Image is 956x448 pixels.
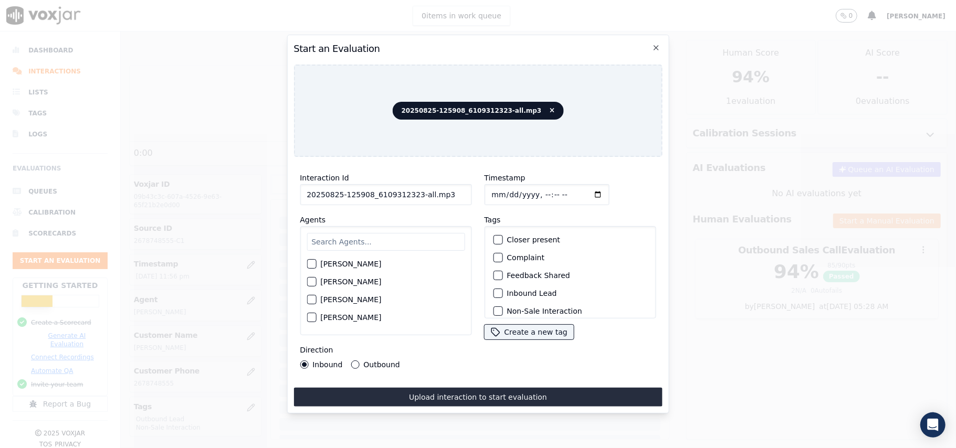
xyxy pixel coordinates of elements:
input: reference id, file name, etc [300,184,471,205]
label: [PERSON_NAME] [320,296,381,303]
label: Complaint [507,254,544,261]
label: Inbound [312,361,342,368]
label: Interaction Id [300,174,349,182]
div: Open Intercom Messenger [920,412,946,438]
label: Feedback Shared [507,272,570,279]
label: Tags [484,216,500,224]
label: [PERSON_NAME] [320,260,381,268]
label: Direction [300,346,333,354]
button: Upload interaction to start evaluation [293,388,662,407]
input: Search Agents... [307,233,465,251]
label: Non-Sale Interaction [507,307,582,315]
label: Inbound Lead [507,290,556,297]
label: Agents [300,216,325,224]
h2: Start an Evaluation [293,41,662,56]
label: [PERSON_NAME] [320,278,381,285]
button: Create a new tag [484,325,573,339]
label: Closer present [507,236,560,243]
label: Timestamp [484,174,525,182]
span: 20250825-125908_6109312323-all.mp3 [393,102,564,120]
label: Outbound [363,361,400,368]
label: [PERSON_NAME] [320,314,381,321]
